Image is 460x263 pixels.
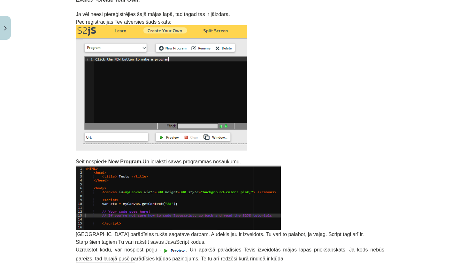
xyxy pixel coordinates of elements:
img: icon-close-lesson-0947bae3869378f0d4975bcd49f059093ad1ed9edebbc8119c70593378902aed.svg [4,26,7,30]
span: [GEOGRAPHIC_DATA] parādīsies tukša sagatave darbam. Audekls jau ir izveidots. Tu vari to palabot,... [76,232,364,237]
span: Pēc reģistrācijas Tev atvērsies šāds skats: [76,19,171,25]
span: Starp šiem tagiem Tu vari rakstīt savus JavaScript kodus. [76,239,205,245]
b: + New Program. [104,159,142,164]
span: Ja vēl neesi piereģistrējies šajā mājas lapā, tad tagad tas ir jāizdara. [76,12,230,17]
span: Šeit nospied Un ieraksti savas programmas nosaukumu. [76,159,241,164]
span: Uzrakstot kodu, var nospiest pogu - . Un apakšā parādīsies Tevis izveidotās mājas lapas priekšaps... [76,247,384,261]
